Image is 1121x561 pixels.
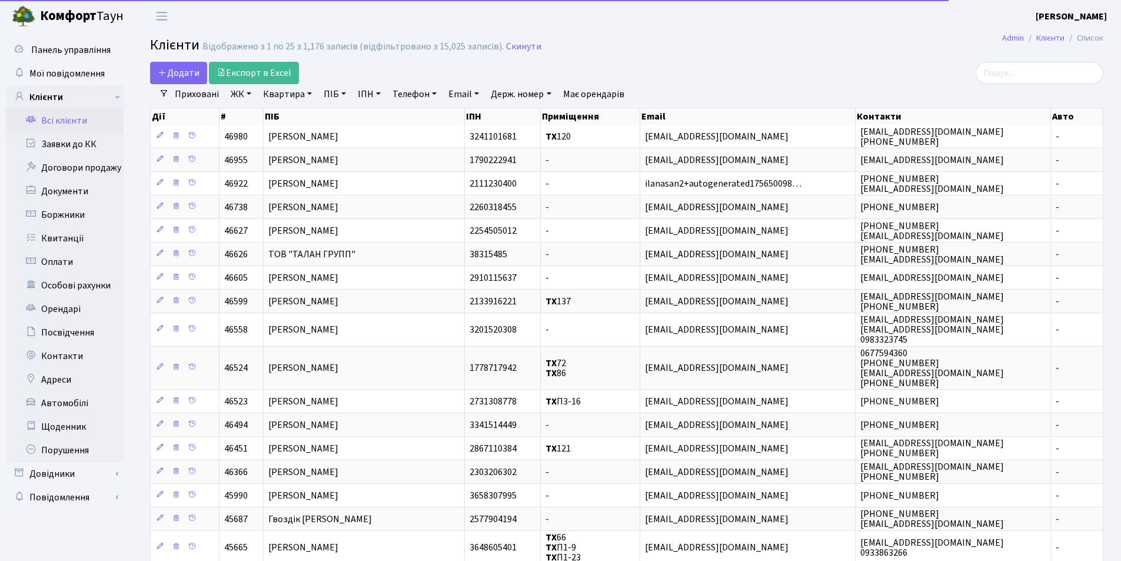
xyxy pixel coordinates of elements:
[645,489,789,502] span: [EMAIL_ADDRESS][DOMAIN_NAME]
[856,108,1051,125] th: Контакти
[545,395,581,408] span: П3-16
[258,84,317,104] a: Квартира
[6,274,124,297] a: Особові рахунки
[545,419,549,431] span: -
[202,41,504,52] div: Відображено з 1 по 25 з 1,176 записів (відфільтровано з 15,025 записів).
[645,513,789,526] span: [EMAIL_ADDRESS][DOMAIN_NAME]
[268,224,338,237] span: [PERSON_NAME]
[860,460,1004,483] span: [EMAIL_ADDRESS][DOMAIN_NAME] [PHONE_NUMBER]
[645,201,789,214] span: [EMAIL_ADDRESS][DOMAIN_NAME]
[1056,419,1059,431] span: -
[209,62,299,84] a: Експорт в Excel
[470,541,517,554] span: 3648605401
[860,271,1004,284] span: [EMAIL_ADDRESS][DOMAIN_NAME]
[1056,248,1059,261] span: -
[268,466,338,479] span: [PERSON_NAME]
[151,108,219,125] th: Дії
[6,344,124,368] a: Контакти
[860,395,939,408] span: [PHONE_NUMBER]
[158,67,199,79] span: Додати
[6,368,124,391] a: Адреси
[470,419,517,431] span: 3341514449
[1056,361,1059,374] span: -
[6,297,124,321] a: Орендарі
[224,154,248,167] span: 46955
[388,84,441,104] a: Телефон
[860,290,1004,313] span: [EMAIL_ADDRESS][DOMAIN_NAME] [PHONE_NUMBER]
[170,84,224,104] a: Приховані
[1056,541,1059,554] span: -
[6,250,124,274] a: Оплати
[40,6,97,25] b: Комфорт
[558,84,629,104] a: Має орендарів
[545,248,549,261] span: -
[645,224,789,237] span: [EMAIL_ADDRESS][DOMAIN_NAME]
[545,513,549,526] span: -
[470,442,517,455] span: 2867110384
[224,489,248,502] span: 45990
[224,395,248,408] span: 46523
[1051,108,1103,125] th: Авто
[545,201,549,214] span: -
[645,177,801,190] span: ilanasan2+autogenerated175650098…
[1056,154,1059,167] span: -
[860,201,939,214] span: [PHONE_NUMBER]
[545,466,549,479] span: -
[224,541,248,554] span: 45665
[545,130,557,143] b: ТХ
[545,531,557,544] b: ТХ
[486,84,555,104] a: Держ. номер
[31,44,111,57] span: Панель управління
[224,466,248,479] span: 46366
[470,154,517,167] span: 1790222941
[545,177,549,190] span: -
[1056,271,1059,284] span: -
[645,323,789,336] span: [EMAIL_ADDRESS][DOMAIN_NAME]
[268,541,338,554] span: [PERSON_NAME]
[470,489,517,502] span: 3658307995
[470,248,507,261] span: 38315485
[545,357,557,370] b: ТХ
[268,271,338,284] span: [PERSON_NAME]
[860,536,1004,559] span: [EMAIL_ADDRESS][DOMAIN_NAME] 0933863266
[226,84,256,104] a: ЖК
[224,248,248,261] span: 46626
[268,419,338,431] span: [PERSON_NAME]
[645,541,789,554] span: [EMAIL_ADDRESS][DOMAIN_NAME]
[1056,201,1059,214] span: -
[645,271,789,284] span: [EMAIL_ADDRESS][DOMAIN_NAME]
[268,395,338,408] span: [PERSON_NAME]
[268,154,338,167] span: [PERSON_NAME]
[860,507,1004,530] span: [PHONE_NUMBER] [EMAIL_ADDRESS][DOMAIN_NAME]
[541,108,640,125] th: Приміщення
[545,295,571,308] span: 137
[1056,466,1059,479] span: -
[224,442,248,455] span: 46451
[1056,295,1059,308] span: -
[545,367,557,380] b: ТХ
[860,489,939,502] span: [PHONE_NUMBER]
[268,295,338,308] span: [PERSON_NAME]
[470,177,517,190] span: 2111230400
[224,177,248,190] span: 46922
[545,295,557,308] b: ТХ
[1065,32,1103,45] li: Список
[150,62,207,84] a: Додати
[6,85,124,109] a: Клієнти
[545,442,571,455] span: 121
[1036,10,1107,23] b: [PERSON_NAME]
[1056,130,1059,143] span: -
[1056,395,1059,408] span: -
[6,156,124,180] a: Договори продажу
[470,130,517,143] span: 3241101681
[268,130,338,143] span: [PERSON_NAME]
[444,84,484,104] a: Email
[1036,32,1065,44] a: Клієнти
[1036,9,1107,24] a: [PERSON_NAME]
[268,361,338,374] span: [PERSON_NAME]
[268,323,338,336] span: [PERSON_NAME]
[268,489,338,502] span: [PERSON_NAME]
[976,62,1103,84] input: Пошук...
[470,361,517,374] span: 1778717942
[6,321,124,344] a: Посвідчення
